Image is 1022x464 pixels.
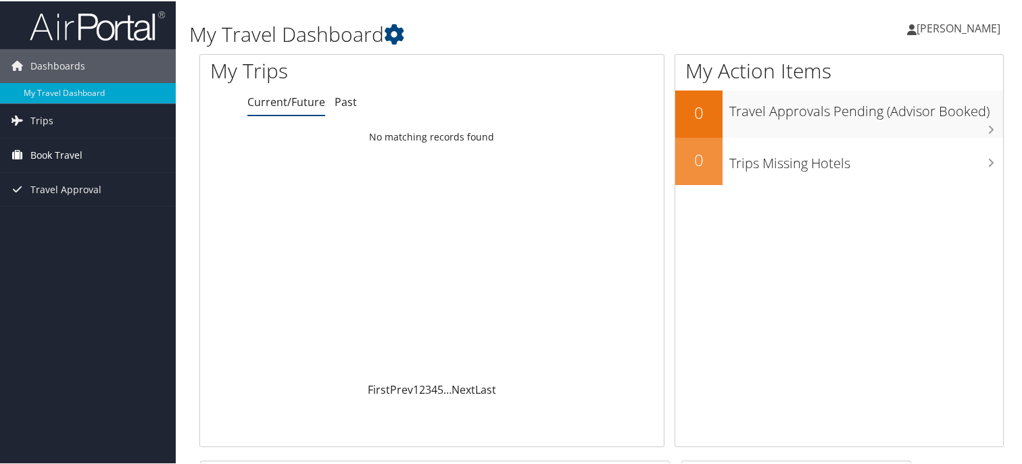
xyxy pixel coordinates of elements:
[425,381,431,396] a: 3
[30,48,85,82] span: Dashboards
[30,103,53,136] span: Trips
[675,55,1003,84] h1: My Action Items
[30,137,82,171] span: Book Travel
[675,89,1003,136] a: 0Travel Approvals Pending (Advisor Booked)
[189,19,739,47] h1: My Travel Dashboard
[335,93,357,108] a: Past
[30,9,165,41] img: airportal-logo.png
[475,381,496,396] a: Last
[419,381,425,396] a: 2
[675,147,723,170] h2: 0
[729,146,1003,172] h3: Trips Missing Hotels
[437,381,443,396] a: 5
[247,93,325,108] a: Current/Future
[443,381,452,396] span: …
[675,100,723,123] h2: 0
[30,172,101,205] span: Travel Approval
[210,55,460,84] h1: My Trips
[200,124,664,148] td: No matching records found
[413,381,419,396] a: 1
[917,20,1000,34] span: [PERSON_NAME]
[907,7,1014,47] a: [PERSON_NAME]
[729,94,1003,120] h3: Travel Approvals Pending (Advisor Booked)
[675,136,1003,184] a: 0Trips Missing Hotels
[368,381,390,396] a: First
[431,381,437,396] a: 4
[452,381,475,396] a: Next
[390,381,413,396] a: Prev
